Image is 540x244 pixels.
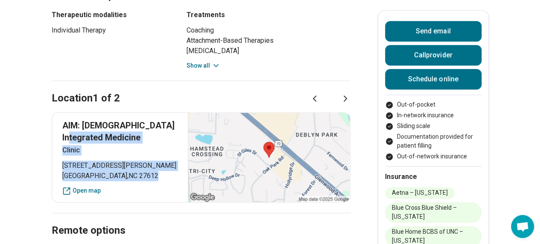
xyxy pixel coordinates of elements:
[385,45,482,65] button: Callprovider
[511,215,534,238] div: Open chat
[385,21,482,42] button: Send email
[187,61,220,70] button: Show all
[385,202,482,223] li: Blue Cross Blue Shield – [US_STATE]
[187,10,350,20] h3: Treatments
[187,46,350,56] li: [MEDICAL_DATA]
[385,187,455,199] li: Aetna – [US_STATE]
[385,152,482,161] li: Out-of-network insurance
[62,119,178,143] p: AIM: [DEMOGRAPHIC_DATA] Integrated Medicine
[52,10,171,20] h3: Therapeutic modalities
[385,69,482,89] a: Schedule online
[385,172,482,182] h2: Insurance
[385,100,482,109] li: Out-of-pocket
[52,25,171,36] li: Individual Therapy
[187,25,350,36] li: Coaching
[385,122,482,131] li: Sliding scale
[52,91,120,106] h2: Location 1 of 2
[62,145,178,155] p: Clinic
[385,111,482,120] li: In-network insurance
[187,36,350,46] li: Attachment-Based Therapies
[52,203,350,238] h2: Remote options
[62,171,178,181] span: [GEOGRAPHIC_DATA] , NC 27612
[62,161,178,171] span: [STREET_ADDRESS][PERSON_NAME]
[385,132,482,150] li: Documentation provided for patient filling
[385,100,482,161] ul: Payment options
[62,186,178,195] a: Open map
